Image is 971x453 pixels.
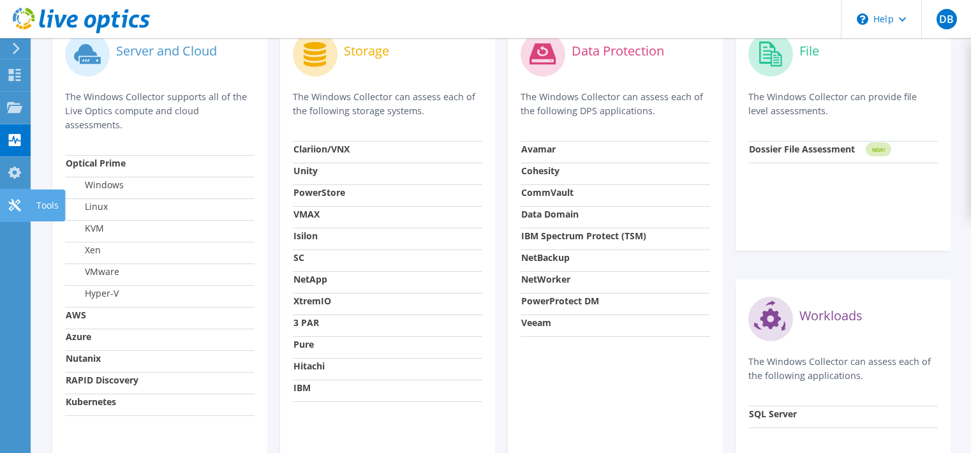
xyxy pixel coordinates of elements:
[293,273,327,285] strong: NetApp
[65,90,255,132] p: The Windows Collector supports all of the Live Optics compute and cloud assessments.
[799,45,819,57] label: File
[749,408,797,420] strong: SQL Server
[857,13,868,25] svg: \n
[66,374,138,386] strong: RAPID Discovery
[521,230,646,242] strong: IBM Spectrum Protect (TSM)
[66,330,91,343] strong: Azure
[293,90,482,118] p: The Windows Collector can assess each of the following storage systems.
[521,186,574,198] strong: CommVault
[293,186,345,198] strong: PowerStore
[293,208,320,220] strong: VMAX
[66,309,86,321] strong: AWS
[748,355,938,383] p: The Windows Collector can assess each of the following applications.
[66,287,119,300] label: Hyper-V
[66,265,119,278] label: VMware
[293,295,331,307] strong: XtremIO
[293,143,350,155] strong: Clariion/VNX
[749,143,855,155] strong: Dossier File Assessment
[116,45,217,57] label: Server and Cloud
[521,165,560,177] strong: Cohesity
[66,179,124,191] label: Windows
[66,222,104,235] label: KVM
[66,200,108,213] label: Linux
[293,338,314,350] strong: Pure
[521,316,551,329] strong: Veeam
[293,382,311,394] strong: IBM
[66,396,116,408] strong: Kubernetes
[66,157,126,169] strong: Optical Prime
[293,165,318,177] strong: Unity
[66,244,101,256] label: Xen
[521,90,710,118] p: The Windows Collector can assess each of the following DPS applications.
[344,45,389,57] label: Storage
[937,9,957,29] span: DB
[521,251,570,264] strong: NetBackup
[521,273,570,285] strong: NetWorker
[30,189,65,221] div: Tools
[293,251,304,264] strong: SC
[799,309,863,322] label: Workloads
[521,295,599,307] strong: PowerProtect DM
[748,90,938,118] p: The Windows Collector can provide file level assessments.
[521,208,579,220] strong: Data Domain
[293,316,319,329] strong: 3 PAR
[521,143,556,155] strong: Avamar
[293,230,318,242] strong: Isilon
[572,45,664,57] label: Data Protection
[66,352,101,364] strong: Nutanix
[872,146,885,153] tspan: NEW!
[293,360,325,372] strong: Hitachi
